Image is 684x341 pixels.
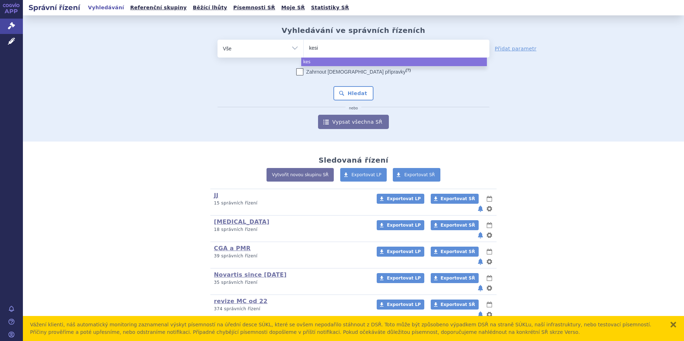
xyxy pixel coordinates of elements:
a: Písemnosti SŘ [231,3,277,13]
a: Novartis since [DATE] [214,271,287,278]
a: revize MC od 22 [214,298,268,305]
div: Vážení klienti, náš automatický monitoring zaznamenal výskyt písemností na úřední desce SÚKL, kte... [30,321,663,336]
h2: Správní řízení [23,3,86,13]
button: nastavení [486,310,493,319]
span: Exportovat SŘ [441,249,475,254]
button: notifikace [477,231,484,239]
a: Exportovat SŘ [431,194,479,204]
a: Exportovat SŘ [431,300,479,310]
span: Exportovat LP [387,249,421,254]
a: Exportovat LP [377,300,424,310]
p: 374 správních řízení [214,306,367,312]
a: Statistiky SŘ [309,3,351,13]
a: Exportovat SŘ [431,247,479,257]
p: 18 správních řízení [214,227,367,233]
button: nastavení [486,284,493,292]
h2: Sledovaná řízení [318,156,388,164]
button: lhůty [486,274,493,282]
button: lhůty [486,194,493,203]
a: Exportovat LP [377,194,424,204]
button: nastavení [486,231,493,239]
button: lhůty [486,300,493,309]
span: Exportovat SŘ [441,196,475,201]
a: Exportovat LP [340,168,387,182]
button: lhůty [486,221,493,229]
a: Vyhledávání [86,3,126,13]
a: Exportovat LP [377,220,424,230]
p: 35 správních řízení [214,280,367,286]
a: Referenční skupiny [128,3,189,13]
button: notifikace [477,310,484,319]
button: nastavení [486,204,493,213]
span: Exportovat SŘ [441,302,475,307]
span: Exportovat LP [387,276,421,281]
button: notifikace [477,204,484,213]
a: Moje SŘ [279,3,307,13]
span: Exportovat SŘ [404,172,435,177]
abbr: (?) [406,68,411,73]
span: Exportovat SŘ [441,276,475,281]
button: lhůty [486,247,493,256]
span: Exportovat LP [387,302,421,307]
button: notifikace [477,257,484,266]
span: Exportovat LP [387,223,421,228]
a: Exportovat SŘ [431,273,479,283]
i: nebo [346,106,362,110]
button: Hledat [333,86,374,100]
span: Exportovat LP [352,172,382,177]
a: Vypsat všechna SŘ [318,115,389,129]
button: zavřít [670,321,677,328]
button: nastavení [486,257,493,266]
a: JJ [214,192,219,199]
button: notifikace [477,284,484,292]
span: Exportovat LP [387,196,421,201]
p: 39 správních řízení [214,253,367,259]
a: Vytvořit novou skupinu SŘ [267,168,334,182]
label: Zahrnout [DEMOGRAPHIC_DATA] přípravky [296,68,411,75]
h2: Vyhledávání ve správních řízeních [282,26,425,35]
a: Exportovat LP [377,273,424,283]
li: kes [301,58,487,66]
a: Běžící lhůty [191,3,229,13]
a: Přidat parametr [495,45,537,52]
a: Exportovat SŘ [431,220,479,230]
a: Exportovat SŘ [393,168,440,182]
a: [MEDICAL_DATA] [214,218,269,225]
a: Exportovat LP [377,247,424,257]
span: Exportovat SŘ [441,223,475,228]
p: 15 správních řízení [214,200,367,206]
a: CGA a PMR [214,245,251,252]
